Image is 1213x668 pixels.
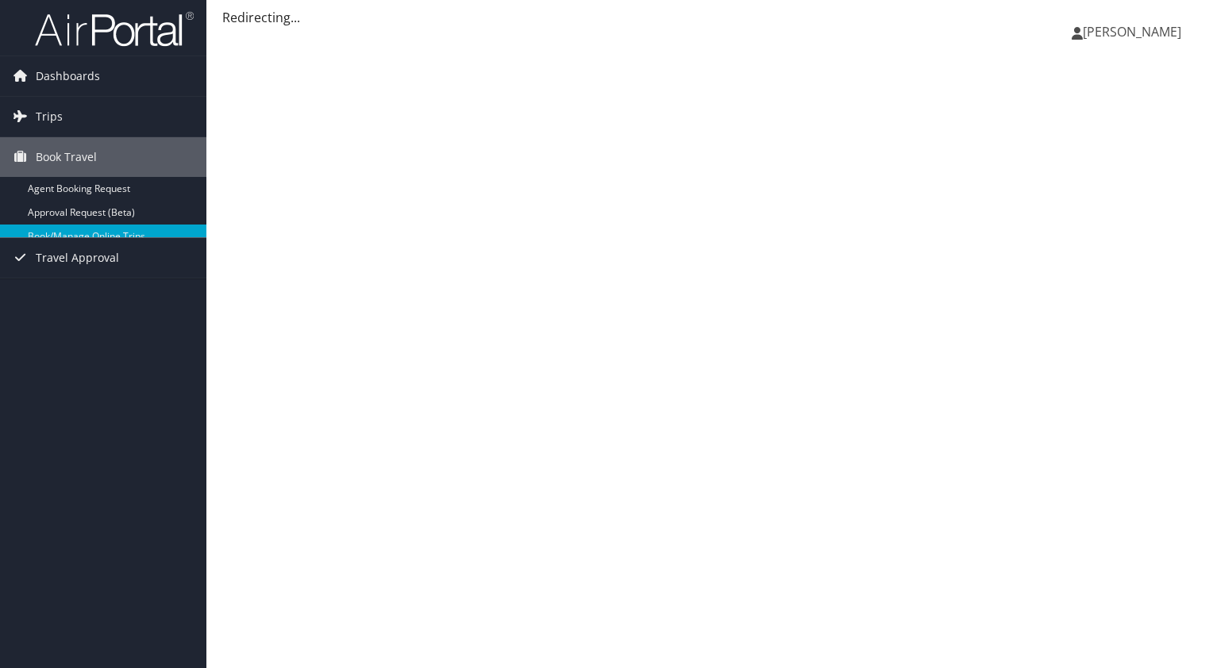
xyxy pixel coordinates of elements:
span: Book Travel [36,137,97,177]
img: airportal-logo.png [35,10,194,48]
span: Travel Approval [36,238,119,278]
span: Dashboards [36,56,100,96]
div: Redirecting... [222,8,1197,27]
span: [PERSON_NAME] [1083,23,1181,40]
span: Trips [36,97,63,136]
a: [PERSON_NAME] [1072,8,1197,56]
